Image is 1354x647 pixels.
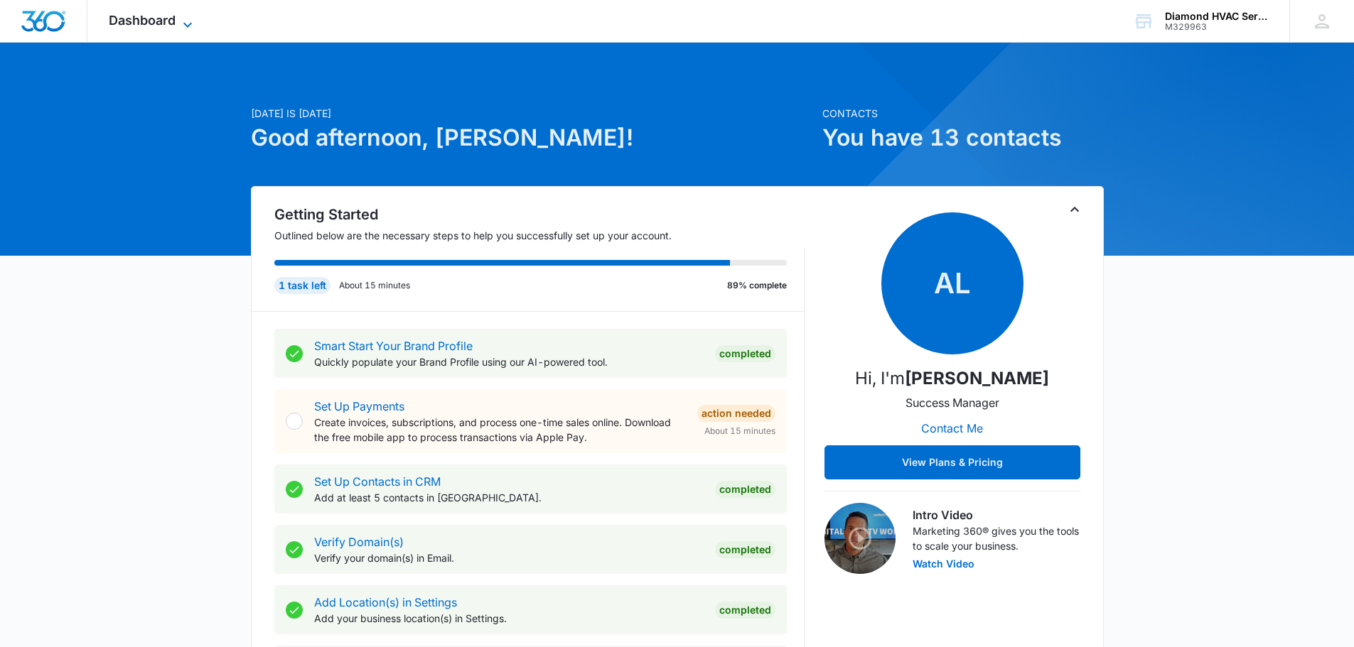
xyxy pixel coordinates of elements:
button: Watch Video [913,559,974,569]
div: 1 task left [274,277,331,294]
p: Hi, I'm [855,366,1049,391]
span: Dashboard [109,13,176,28]
p: [DATE] is [DATE] [251,106,814,121]
strong: [PERSON_NAME] [905,368,1049,388]
span: AL [881,212,1023,354]
p: Quickly populate your Brand Profile using our AI-powered tool. [314,354,704,369]
a: Add Location(s) in Settings [314,595,457,609]
p: 89% complete [727,279,787,292]
div: Completed [715,541,775,558]
div: Completed [715,602,775,619]
div: account id [1165,22,1269,32]
p: Success Manager [906,394,999,411]
p: Add your business location(s) in Settings. [314,611,704,626]
a: Set Up Contacts in CRM [314,474,441,489]
div: Completed [715,345,775,362]
a: Verify Domain(s) [314,535,404,549]
div: Completed [715,481,775,498]
p: About 15 minutes [339,279,410,292]
button: Toggle Collapse [1066,201,1083,218]
p: Outlined below are the necessary steps to help you successfully set up your account. [274,228,805,243]
span: About 15 minutes [704,425,775,437]
h3: Intro Video [913,506,1080,523]
p: Create invoices, subscriptions, and process one-time sales online. Download the free mobile app t... [314,415,686,445]
a: Smart Start Your Brand Profile [314,339,473,353]
p: Marketing 360® gives you the tools to scale your business. [913,523,1080,553]
p: Add at least 5 contacts in [GEOGRAPHIC_DATA]. [314,490,704,505]
button: View Plans & Pricing [824,445,1080,479]
h2: Getting Started [274,204,805,225]
div: Action Needed [697,405,775,422]
div: account name [1165,11,1269,22]
p: Verify your domain(s) in Email. [314,550,704,565]
h1: Good afternoon, [PERSON_NAME]! [251,121,814,155]
a: Set Up Payments [314,399,404,413]
button: Contact Me [907,411,997,445]
img: Intro Video [824,503,896,574]
p: Contacts [822,106,1104,121]
h1: You have 13 contacts [822,121,1104,155]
